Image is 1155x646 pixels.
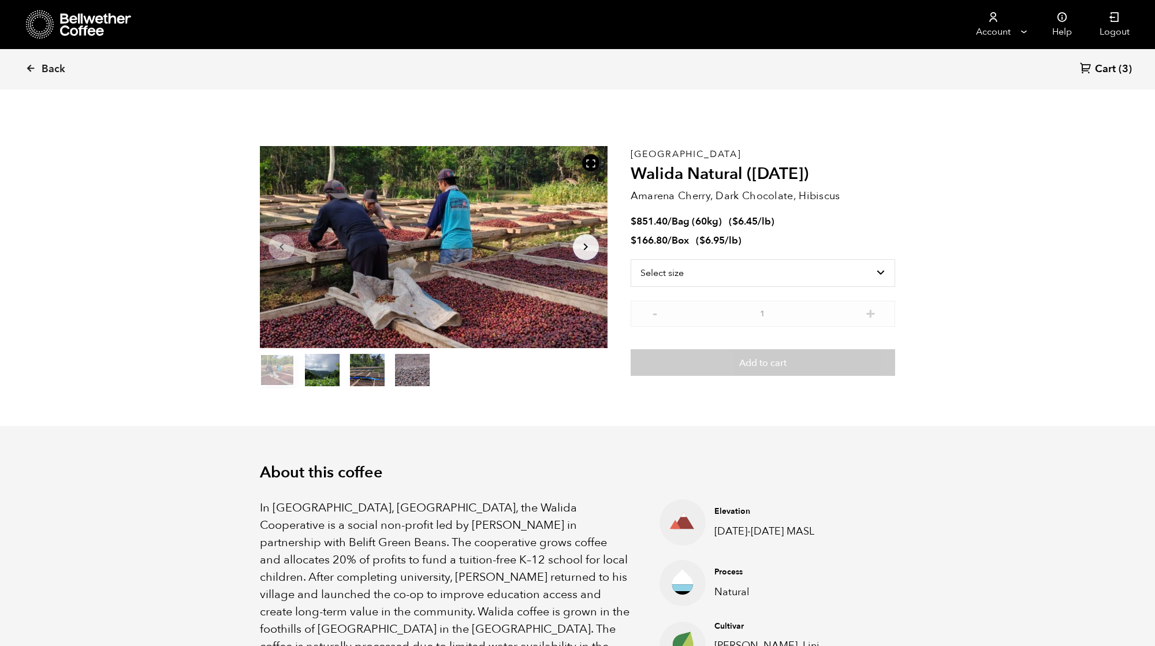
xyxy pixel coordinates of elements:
[732,215,758,228] bdi: 6.45
[714,584,836,600] p: Natural
[1095,62,1116,76] span: Cart
[714,621,836,632] h4: Cultivar
[714,524,836,539] p: [DATE]-[DATE] MASL
[1080,62,1132,77] a: Cart (3)
[729,215,774,228] span: ( )
[1119,62,1132,76] span: (3)
[714,506,836,517] h4: Elevation
[631,234,636,247] span: $
[668,234,672,247] span: /
[863,307,878,318] button: +
[631,215,668,228] bdi: 851.40
[631,349,895,376] button: Add to cart
[648,307,662,318] button: -
[631,215,636,228] span: $
[699,234,705,247] span: $
[260,464,895,482] h2: About this coffee
[668,215,672,228] span: /
[725,234,738,247] span: /lb
[631,165,895,184] h2: Walida Natural ([DATE])
[42,62,65,76] span: Back
[758,215,771,228] span: /lb
[631,188,895,204] p: Amarena Cherry, Dark Chocolate, Hibiscus
[696,234,742,247] span: ( )
[699,234,725,247] bdi: 6.95
[672,215,722,228] span: Bag (60kg)
[631,234,668,247] bdi: 166.80
[672,234,689,247] span: Box
[714,566,836,578] h4: Process
[732,215,738,228] span: $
